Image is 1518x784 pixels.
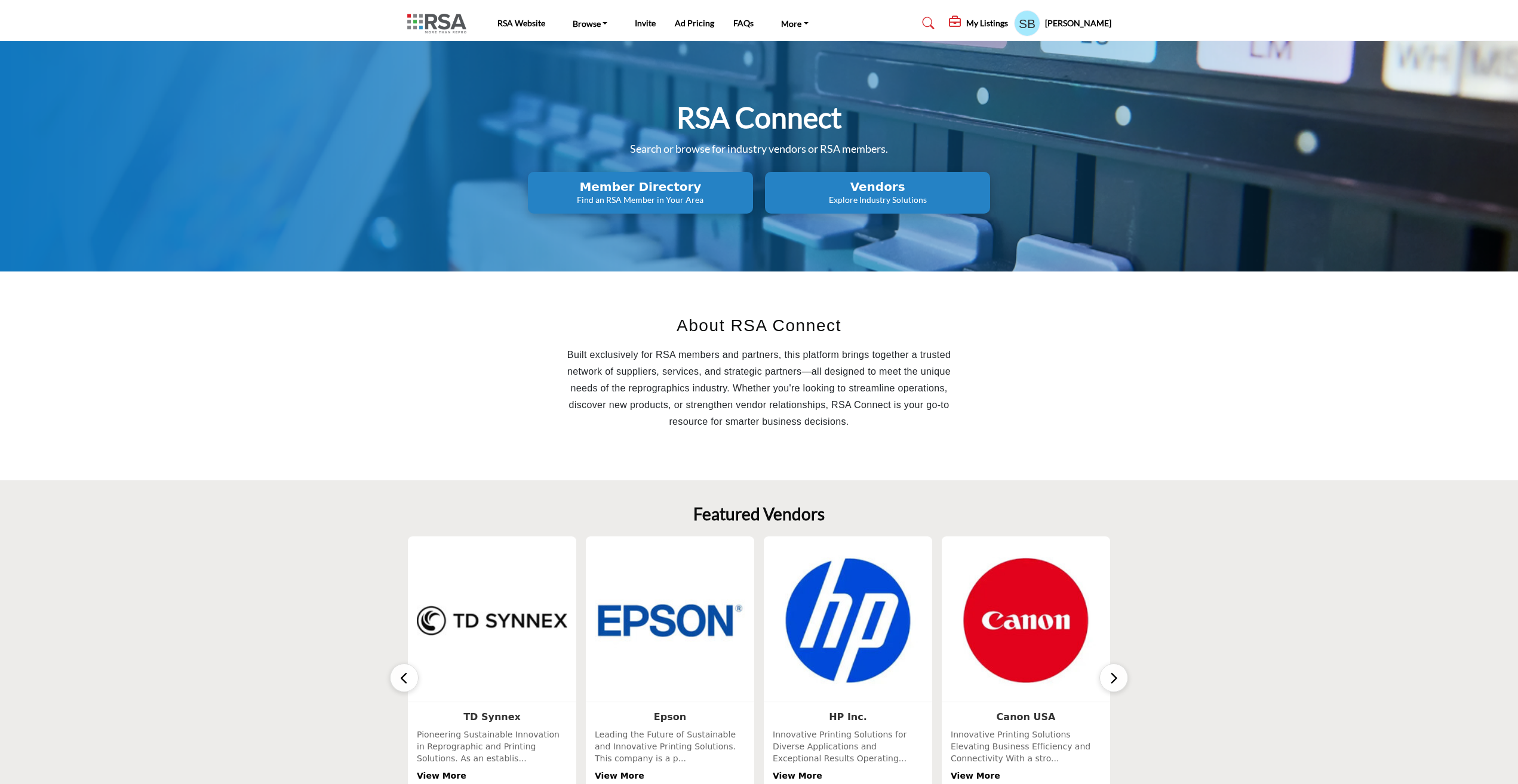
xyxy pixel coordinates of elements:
[773,545,923,696] img: HP Inc.
[829,711,867,723] a: HP Inc.
[773,771,822,780] a: View More
[966,18,1008,29] h5: My Listings
[635,18,656,28] a: Invite
[463,711,521,723] a: TD Synnex
[675,18,714,28] a: Ad Pricing
[733,18,754,28] a: FAQs
[595,771,644,780] a: View More
[417,771,466,780] a: View More
[951,545,1101,696] img: Canon USA
[1014,10,1040,36] button: Show hide supplier dropdown
[769,180,987,194] h2: Vendors
[497,18,545,28] a: RSA Website
[417,729,567,782] div: Pioneering Sustainable Innovation in Reprographic and Printing Solutions. As an establis...
[407,14,472,33] img: Site Logo
[595,545,745,696] img: Epson
[911,14,942,33] a: Search
[654,711,686,723] a: Epson
[528,172,753,214] button: Member Directory Find an RSA Member in Your Area
[693,504,825,524] h2: Featured Vendors
[769,194,987,206] p: Explore Industry Solutions
[949,16,1008,30] div: My Listings
[417,545,567,696] img: TD Synnex
[564,15,616,32] a: Browse
[630,142,888,155] span: Search or browse for industry vendors or RSA members.
[951,771,1000,780] a: View More
[765,172,990,214] button: Vendors Explore Industry Solutions
[595,729,745,782] div: Leading the Future of Sustainable and Innovative Printing Solutions. This company is a p...
[997,711,1056,723] a: Canon USA
[677,99,842,136] h1: RSA Connect
[1045,17,1111,29] h5: [PERSON_NAME]
[531,180,749,194] h2: Member Directory
[554,347,965,430] p: Built exclusively for RSA members and partners, this platform brings together a trusted network o...
[531,194,749,206] p: Find an RSA Member in Your Area
[773,15,817,32] a: More
[554,313,965,338] h2: About RSA Connect
[773,729,923,782] div: Innovative Printing Solutions for Diverse Applications and Exceptional Results Operating...
[951,729,1101,782] div: Innovative Printing Solutions Elevating Business Efficiency and Connectivity With a stro...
